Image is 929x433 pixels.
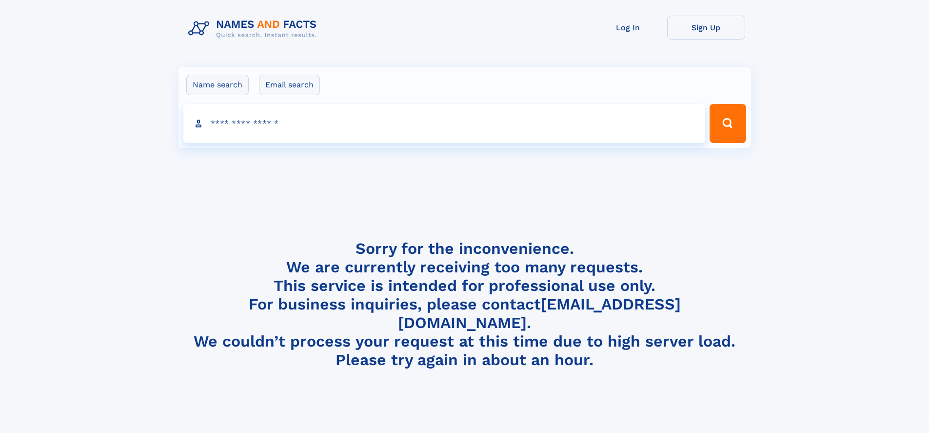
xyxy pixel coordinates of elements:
[667,16,745,40] a: Sign Up
[184,16,325,42] img: Logo Names and Facts
[710,104,746,143] button: Search Button
[184,239,745,370] h4: Sorry for the inconvenience. We are currently receiving too many requests. This service is intend...
[398,295,681,332] a: [EMAIL_ADDRESS][DOMAIN_NAME]
[183,104,706,143] input: search input
[186,75,249,95] label: Name search
[589,16,667,40] a: Log In
[259,75,320,95] label: Email search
